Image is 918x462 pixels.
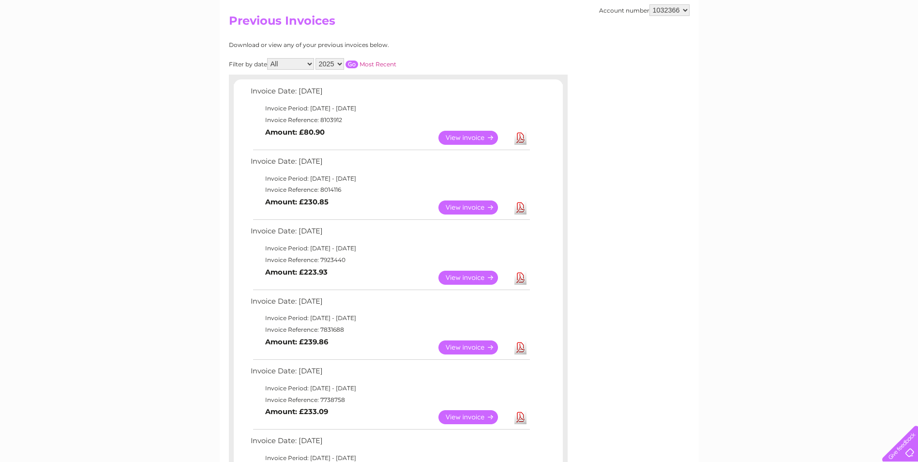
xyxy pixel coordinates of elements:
[438,340,510,354] a: View
[438,200,510,215] a: View
[438,131,510,145] a: View
[736,5,802,17] a: 0333 014 3131
[229,58,483,70] div: Filter by date
[248,324,531,336] td: Invoice Reference: 7831688
[248,114,531,126] td: Invoice Reference: 8103912
[514,200,527,215] a: Download
[248,243,531,254] td: Invoice Period: [DATE] - [DATE]
[248,85,531,103] td: Invoice Date: [DATE]
[514,131,527,145] a: Download
[438,410,510,424] a: View
[248,394,531,406] td: Invoice Reference: 7738758
[265,268,328,277] b: Amount: £223.93
[265,198,329,206] b: Amount: £230.85
[265,338,328,346] b: Amount: £239.86
[231,5,688,47] div: Clear Business is a trading name of Verastar Limited (registered in [GEOGRAPHIC_DATA] No. 3667643...
[248,173,531,185] td: Invoice Period: [DATE] - [DATE]
[834,41,848,48] a: Blog
[514,271,527,285] a: Download
[248,383,531,394] td: Invoice Period: [DATE] - [DATE]
[248,254,531,266] td: Invoice Reference: 7923440
[32,25,81,55] img: logo.png
[248,295,531,313] td: Invoice Date: [DATE]
[229,42,483,48] div: Download or view any of your previous invoices below.
[514,340,527,354] a: Download
[248,312,531,324] td: Invoice Period: [DATE] - [DATE]
[248,103,531,114] td: Invoice Period: [DATE] - [DATE]
[248,365,531,383] td: Invoice Date: [DATE]
[599,4,690,16] div: Account number
[248,434,531,452] td: Invoice Date: [DATE]
[886,41,909,48] a: Log out
[265,407,328,416] b: Amount: £233.09
[248,155,531,173] td: Invoice Date: [DATE]
[248,225,531,243] td: Invoice Date: [DATE]
[748,41,766,48] a: Water
[265,128,325,137] b: Amount: £80.90
[854,41,877,48] a: Contact
[229,14,690,32] h2: Previous Invoices
[799,41,828,48] a: Telecoms
[248,184,531,196] td: Invoice Reference: 8014116
[772,41,793,48] a: Energy
[360,61,396,68] a: Most Recent
[438,271,510,285] a: View
[514,410,527,424] a: Download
